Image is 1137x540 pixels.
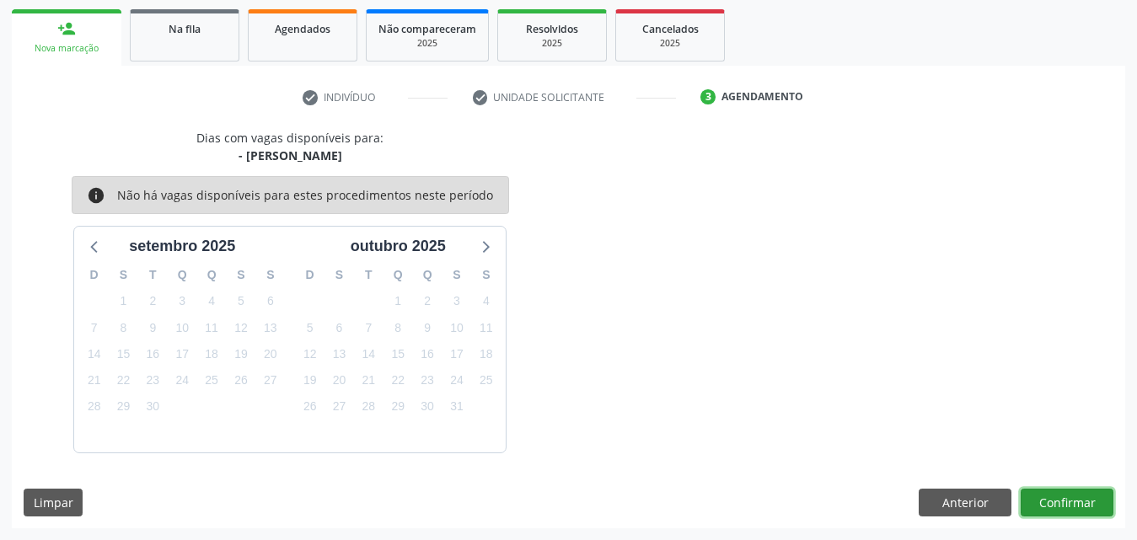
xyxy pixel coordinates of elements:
[628,37,712,50] div: 2025
[416,342,439,366] span: quinta-feira, 16 de outubro de 2025
[378,22,476,36] span: Não compareceram
[229,316,253,340] span: sexta-feira, 12 de setembro de 2025
[378,37,476,50] div: 2025
[386,316,410,340] span: quarta-feira, 8 de outubro de 2025
[122,235,242,258] div: setembro 2025
[721,89,803,104] div: Agendamento
[200,342,223,366] span: quinta-feira, 18 de setembro de 2025
[259,290,282,313] span: sábado, 6 de setembro de 2025
[413,262,442,288] div: Q
[416,395,439,419] span: quinta-feira, 30 de outubro de 2025
[354,262,383,288] div: T
[112,316,136,340] span: segunda-feira, 8 de setembro de 2025
[445,290,469,313] span: sexta-feira, 3 de outubro de 2025
[229,342,253,366] span: sexta-feira, 19 de setembro de 2025
[357,342,380,366] span: terça-feira, 14 de outubro de 2025
[83,342,106,366] span: domingo, 14 de setembro de 2025
[200,316,223,340] span: quinta-feira, 11 de setembro de 2025
[383,262,413,288] div: Q
[275,22,330,36] span: Agendados
[112,395,136,419] span: segunda-feira, 29 de setembro de 2025
[328,316,351,340] span: segunda-feira, 6 de outubro de 2025
[386,369,410,393] span: quarta-feira, 22 de outubro de 2025
[259,342,282,366] span: sábado, 20 de setembro de 2025
[170,369,194,393] span: quarta-feira, 24 de setembro de 2025
[138,262,168,288] div: T
[298,316,322,340] span: domingo, 5 de outubro de 2025
[229,369,253,393] span: sexta-feira, 26 de setembro de 2025
[442,262,472,288] div: S
[357,395,380,419] span: terça-feira, 28 de outubro de 2025
[169,22,201,36] span: Na fila
[298,369,322,393] span: domingo, 19 de outubro de 2025
[526,22,578,36] span: Resolvidos
[227,262,256,288] div: S
[83,316,106,340] span: domingo, 7 de setembro de 2025
[79,262,109,288] div: D
[141,316,164,340] span: terça-feira, 9 de setembro de 2025
[295,262,324,288] div: D
[170,290,194,313] span: quarta-feira, 3 de setembro de 2025
[642,22,699,36] span: Cancelados
[445,395,469,419] span: sexta-feira, 31 de outubro de 2025
[200,369,223,393] span: quinta-feira, 25 de setembro de 2025
[196,147,383,164] div: - [PERSON_NAME]
[471,262,501,288] div: S
[475,316,498,340] span: sábado, 11 de outubro de 2025
[386,395,410,419] span: quarta-feira, 29 de outubro de 2025
[1021,489,1113,517] button: Confirmar
[255,262,285,288] div: S
[298,342,322,366] span: domingo, 12 de outubro de 2025
[416,369,439,393] span: quinta-feira, 23 de outubro de 2025
[416,316,439,340] span: quinta-feira, 9 de outubro de 2025
[87,186,105,205] i: info
[83,395,106,419] span: domingo, 28 de setembro de 2025
[197,262,227,288] div: Q
[445,369,469,393] span: sexta-feira, 24 de outubro de 2025
[324,262,354,288] div: S
[200,290,223,313] span: quinta-feira, 4 de setembro de 2025
[112,369,136,393] span: segunda-feira, 22 de setembro de 2025
[168,262,197,288] div: Q
[328,369,351,393] span: segunda-feira, 20 de outubro de 2025
[196,129,383,164] div: Dias com vagas disponíveis para:
[298,395,322,419] span: domingo, 26 de outubro de 2025
[328,342,351,366] span: segunda-feira, 13 de outubro de 2025
[117,186,493,205] div: Não há vagas disponíveis para estes procedimentos neste período
[57,19,76,38] div: person_add
[386,342,410,366] span: quarta-feira, 15 de outubro de 2025
[386,290,410,313] span: quarta-feira, 1 de outubro de 2025
[510,37,594,50] div: 2025
[83,369,106,393] span: domingo, 21 de setembro de 2025
[109,262,138,288] div: S
[328,395,351,419] span: segunda-feira, 27 de outubro de 2025
[229,290,253,313] span: sexta-feira, 5 de setembro de 2025
[919,489,1011,517] button: Anterior
[344,235,453,258] div: outubro 2025
[416,290,439,313] span: quinta-feira, 2 de outubro de 2025
[141,342,164,366] span: terça-feira, 16 de setembro de 2025
[170,316,194,340] span: quarta-feira, 10 de setembro de 2025
[259,369,282,393] span: sábado, 27 de setembro de 2025
[475,369,498,393] span: sábado, 25 de outubro de 2025
[24,42,110,55] div: Nova marcação
[112,342,136,366] span: segunda-feira, 15 de setembro de 2025
[445,342,469,366] span: sexta-feira, 17 de outubro de 2025
[700,89,716,104] div: 3
[445,316,469,340] span: sexta-feira, 10 de outubro de 2025
[475,342,498,366] span: sábado, 18 de outubro de 2025
[170,342,194,366] span: quarta-feira, 17 de setembro de 2025
[141,369,164,393] span: terça-feira, 23 de setembro de 2025
[475,290,498,313] span: sábado, 4 de outubro de 2025
[141,290,164,313] span: terça-feira, 2 de setembro de 2025
[141,395,164,419] span: terça-feira, 30 de setembro de 2025
[259,316,282,340] span: sábado, 13 de setembro de 2025
[112,290,136,313] span: segunda-feira, 1 de setembro de 2025
[357,316,380,340] span: terça-feira, 7 de outubro de 2025
[357,369,380,393] span: terça-feira, 21 de outubro de 2025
